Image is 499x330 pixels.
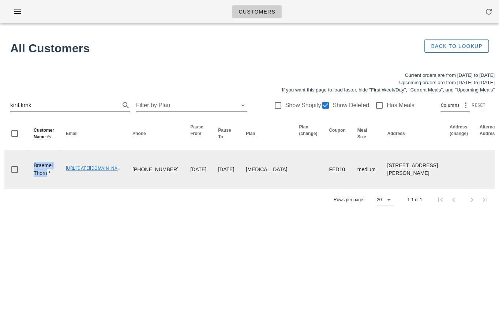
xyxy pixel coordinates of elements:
[218,128,231,139] span: Pause To
[387,131,405,136] span: Address
[184,150,212,189] td: [DATE]
[212,117,240,150] th: Pause To: Not sorted. Activate to sort ascending.
[450,124,468,136] span: Address (change)
[184,117,212,150] th: Pause From: Not sorted. Activate to sort ascending.
[440,102,459,109] span: Columns
[34,128,54,139] span: Customer Name
[407,196,422,203] div: 1-1 of 1
[357,128,367,139] span: Meal Size
[329,128,345,133] span: Coupon
[127,117,184,150] th: Phone: Not sorted. Activate to sort ascending.
[381,150,443,189] td: [STREET_ADDRESS][PERSON_NAME]
[285,102,321,109] label: Show Shopify
[471,103,485,107] span: Reset
[28,117,60,150] th: Customer Name: Sorted ascending. Activate to sort descending.
[66,131,78,136] span: Email
[333,102,369,109] label: Show Deleted
[424,40,489,53] button: Back to Lookup
[132,131,146,136] span: Phone
[440,100,470,111] div: Columns
[60,117,127,150] th: Email: Not sorted. Activate to sort ascending.
[136,100,247,111] div: Filter by Plan
[470,102,489,109] button: Reset
[381,117,443,150] th: Address: Not sorted. Activate to sort ascending.
[352,150,382,189] td: medium
[238,9,275,15] span: Customers
[323,117,351,150] th: Coupon: Not sorted. Activate to sort ascending.
[127,150,184,189] td: [PHONE_NUMBER]
[293,117,323,150] th: Plan (change): Not sorted. Activate to sort ascending.
[246,131,255,136] span: Plan
[352,117,382,150] th: Meal Size: Not sorted. Activate to sort ascending.
[377,194,393,206] div: 20Rows per page:
[28,150,60,189] td: Braemel Thorn *
[299,124,317,136] span: Plan (change)
[10,40,408,57] h1: All Customers
[240,150,293,189] td: [MEDICAL_DATA]
[323,150,351,189] td: FED10
[431,43,483,49] span: Back to Lookup
[212,150,240,189] td: [DATE]
[232,5,282,18] a: Customers
[190,124,203,136] span: Pause From
[377,196,382,203] div: 20
[240,117,293,150] th: Plan: Not sorted. Activate to sort ascending.
[66,166,125,171] a: [URL][DATE][DOMAIN_NAME]
[387,102,414,109] label: Has Meals
[444,117,474,150] th: Address (change): Not sorted. Activate to sort ascending.
[334,189,393,210] div: Rows per page:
